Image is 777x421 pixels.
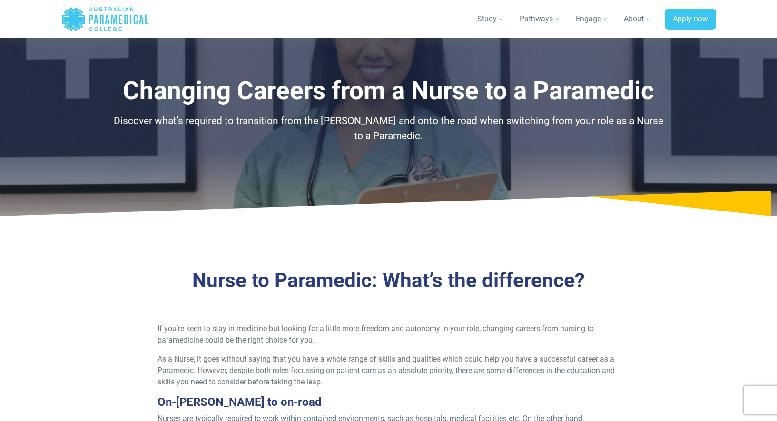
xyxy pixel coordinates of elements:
h3: Nurse to Paramedic: What’s the difference? [110,268,667,293]
strong: On-[PERSON_NAME] to on-road [157,395,322,409]
a: Engage [570,6,614,32]
a: Pathways [514,6,566,32]
a: Apply now [665,9,716,30]
span: Discover what’s required to transition from the [PERSON_NAME] and onto the road when switching fr... [114,115,663,142]
p: As a Nurse, it goes without saying that you have a whole range of skills and qualities which coul... [157,354,620,388]
a: Australian Paramedical College [61,4,149,35]
a: About [618,6,657,32]
span: If you’re keen to stay in medicine but looking for a little more freedom and autonomy in your rol... [157,324,594,344]
h1: Changing Careers from a Nurse to a Paramedic [110,76,667,106]
a: Study [472,6,510,32]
